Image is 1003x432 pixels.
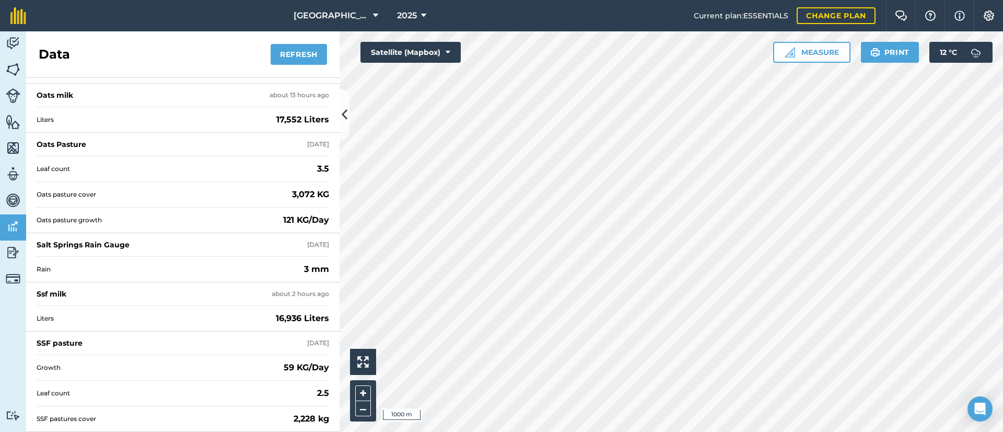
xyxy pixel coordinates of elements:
img: svg+xml;base64,PD94bWwgdmVyc2lvbj0iMS4wIiBlbmNvZGluZz0idXRmLTgiPz4KPCEtLSBHZW5lcmF0b3I6IEFkb2JlIE... [6,219,20,234]
span: Liters [37,314,272,323]
strong: 3,072 KG [292,188,329,201]
div: about 13 hours ago [270,91,329,99]
button: Satellite (Mapbox) [360,42,461,63]
img: Four arrows, one pointing top left, one top right, one bottom right and the last bottom left [357,356,369,368]
span: [GEOGRAPHIC_DATA] Farming [294,9,369,22]
strong: 121 KG/Day [283,214,329,226]
a: Salt Springs Rain Gauge[DATE]Rain3 mm [26,233,340,282]
span: Liters [37,116,272,124]
img: svg+xml;base64,PD94bWwgdmVyc2lvbj0iMS4wIiBlbmNvZGluZz0idXRmLTgiPz4KPCEtLSBHZW5lcmF0b3I6IEFkb2JlIE... [6,192,20,208]
button: Refresh [271,44,327,65]
span: Oats pasture cover [37,190,288,199]
span: Oats pasture growth [37,216,279,224]
a: Ssf milkabout 2 hours agoLiters16,936 Liters [26,282,340,332]
span: Leaf count [37,165,313,173]
strong: 16,936 Liters [276,312,329,325]
img: svg+xml;base64,PD94bWwgdmVyc2lvbj0iMS4wIiBlbmNvZGluZz0idXRmLTgiPz4KPCEtLSBHZW5lcmF0b3I6IEFkb2JlIE... [965,42,986,63]
div: SSF pasture [37,338,83,348]
span: SSF pastures cover [37,415,289,423]
a: Oats Pasture[DATE]Leaf count3.5 Oats pasture cover3,072 KGOats pasture growth121 KG/Day [26,133,340,233]
img: Two speech bubbles overlapping with the left bubble in the forefront [895,10,907,21]
strong: 3.5 [317,163,329,175]
button: Print [861,42,919,63]
img: svg+xml;base64,PD94bWwgdmVyc2lvbj0iMS4wIiBlbmNvZGluZz0idXRmLTgiPz4KPCEtLSBHZW5lcmF0b3I6IEFkb2JlIE... [6,88,20,103]
img: svg+xml;base64,PHN2ZyB4bWxucz0iaHR0cDovL3d3dy53My5vcmcvMjAwMC9zdmciIHdpZHRoPSI1NiIgaGVpZ2h0PSI2MC... [6,114,20,130]
img: fieldmargin Logo [10,7,26,24]
a: Change plan [797,7,876,24]
span: Leaf count [37,389,313,397]
span: 12 ° C [940,42,957,63]
div: [DATE] [307,241,329,249]
img: svg+xml;base64,PHN2ZyB4bWxucz0iaHR0cDovL3d3dy53My5vcmcvMjAwMC9zdmciIHdpZHRoPSI1NiIgaGVpZ2h0PSI2MC... [6,140,20,156]
strong: 17,552 Liters [276,113,329,126]
span: Growth [37,363,279,372]
img: svg+xml;base64,PHN2ZyB4bWxucz0iaHR0cDovL3d3dy53My5vcmcvMjAwMC9zdmciIHdpZHRoPSIxOSIgaGVpZ2h0PSIyNC... [870,46,880,59]
div: Oats Pasture [37,139,86,150]
a: SSF pasture[DATE]Growth59 KG/DayLeaf count2.5 SSF pastures cover2,228 kg [26,332,340,432]
strong: 3 mm [304,263,329,276]
div: Salt Springs Rain Gauge [37,240,130,250]
h2: Data [39,46,70,63]
strong: 2.5 [317,387,329,400]
div: [DATE] [307,140,329,149]
img: svg+xml;base64,PD94bWwgdmVyc2lvbj0iMS4wIiBlbmNvZGluZz0idXRmLTgiPz4KPCEtLSBHZW5lcmF0b3I6IEFkb2JlIE... [6,271,20,286]
div: Open Intercom Messenger [967,396,993,422]
img: svg+xml;base64,PD94bWwgdmVyc2lvbj0iMS4wIiBlbmNvZGluZz0idXRmLTgiPz4KPCEtLSBHZW5lcmF0b3I6IEFkb2JlIE... [6,36,20,51]
img: svg+xml;base64,PD94bWwgdmVyc2lvbj0iMS4wIiBlbmNvZGluZz0idXRmLTgiPz4KPCEtLSBHZW5lcmF0b3I6IEFkb2JlIE... [6,245,20,260]
div: about 2 hours ago [272,290,329,298]
img: A question mark icon [924,10,937,21]
span: Current plan : ESSENTIALS [694,10,788,21]
div: Ssf milk [37,289,66,299]
img: svg+xml;base64,PHN2ZyB4bWxucz0iaHR0cDovL3d3dy53My5vcmcvMjAwMC9zdmciIHdpZHRoPSI1NiIgaGVpZ2h0PSI2MC... [6,62,20,77]
img: svg+xml;base64,PHN2ZyB4bWxucz0iaHR0cDovL3d3dy53My5vcmcvMjAwMC9zdmciIHdpZHRoPSIxNyIgaGVpZ2h0PSIxNy... [954,9,965,22]
span: Rain [37,265,300,274]
img: Ruler icon [785,47,795,58]
strong: 2,228 kg [294,413,329,425]
a: Oats milkabout 13 hours agoLiters17,552 Liters [26,84,340,133]
button: Measure [773,42,850,63]
div: [DATE] [307,339,329,347]
img: svg+xml;base64,PD94bWwgdmVyc2lvbj0iMS4wIiBlbmNvZGluZz0idXRmLTgiPz4KPCEtLSBHZW5lcmF0b3I6IEFkb2JlIE... [6,411,20,420]
strong: 59 KG/Day [284,361,329,374]
button: + [355,385,371,401]
span: 2025 [397,9,417,22]
img: A cog icon [983,10,995,21]
button: – [355,401,371,416]
img: svg+xml;base64,PD94bWwgdmVyc2lvbj0iMS4wIiBlbmNvZGluZz0idXRmLTgiPz4KPCEtLSBHZW5lcmF0b3I6IEFkb2JlIE... [6,166,20,182]
button: 12 °C [929,42,993,63]
div: Oats milk [37,90,73,100]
